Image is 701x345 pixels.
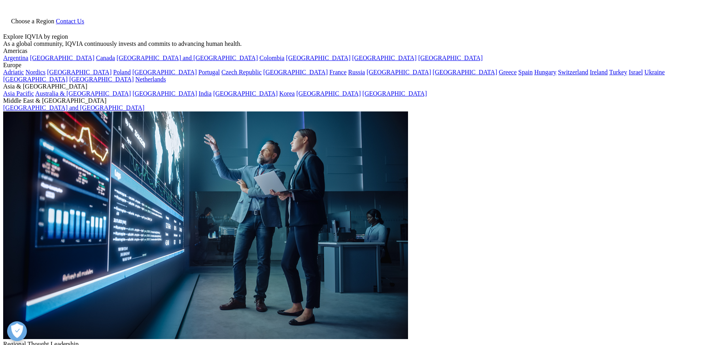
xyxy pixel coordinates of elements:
[3,62,698,69] div: Europe
[198,90,212,97] a: India
[558,69,588,75] a: Switzerland
[259,55,284,61] a: Colombia
[296,90,361,97] a: [GEOGRAPHIC_DATA]
[3,47,698,55] div: Americas
[117,55,258,61] a: [GEOGRAPHIC_DATA] and [GEOGRAPHIC_DATA]
[198,69,220,75] a: Portugal
[286,55,350,61] a: [GEOGRAPHIC_DATA]
[629,69,643,75] a: Israel
[518,69,533,75] a: Spain
[11,18,54,25] span: Choose a Region
[644,69,665,75] a: Ukraine
[56,18,84,25] a: Contact Us
[3,40,698,47] div: As a global community, IQVIA continuously invests and commits to advancing human health.
[3,83,698,90] div: Asia & [GEOGRAPHIC_DATA]
[499,69,516,75] a: Greece
[3,55,28,61] a: Argentina
[213,90,278,97] a: [GEOGRAPHIC_DATA]
[25,69,45,75] a: Nordics
[96,55,115,61] a: Canada
[7,321,27,341] button: Präferenzen öffnen
[279,90,295,97] a: Korea
[3,76,68,83] a: [GEOGRAPHIC_DATA]
[30,55,94,61] a: [GEOGRAPHIC_DATA]
[47,69,111,75] a: [GEOGRAPHIC_DATA]
[132,69,197,75] a: [GEOGRAPHIC_DATA]
[329,69,347,75] a: France
[534,69,556,75] a: Hungary
[113,69,130,75] a: Poland
[69,76,134,83] a: [GEOGRAPHIC_DATA]
[3,104,144,111] a: [GEOGRAPHIC_DATA] and [GEOGRAPHIC_DATA]
[363,90,427,97] a: [GEOGRAPHIC_DATA]
[348,69,365,75] a: Russia
[263,69,328,75] a: [GEOGRAPHIC_DATA]
[352,55,417,61] a: [GEOGRAPHIC_DATA]
[418,55,483,61] a: [GEOGRAPHIC_DATA]
[132,90,197,97] a: [GEOGRAPHIC_DATA]
[433,69,497,75] a: [GEOGRAPHIC_DATA]
[3,97,698,104] div: Middle East & [GEOGRAPHIC_DATA]
[3,33,698,40] div: Explore IQVIA by region
[35,90,131,97] a: Australia & [GEOGRAPHIC_DATA]
[367,69,431,75] a: [GEOGRAPHIC_DATA]
[221,69,262,75] a: Czech Republic
[590,69,608,75] a: Ireland
[3,90,34,97] a: Asia Pacific
[3,111,408,339] img: 2093_analyzing-data-using-big-screen-display-and-laptop.png
[609,69,627,75] a: Turkey
[3,69,24,75] a: Adriatic
[135,76,166,83] a: Netherlands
